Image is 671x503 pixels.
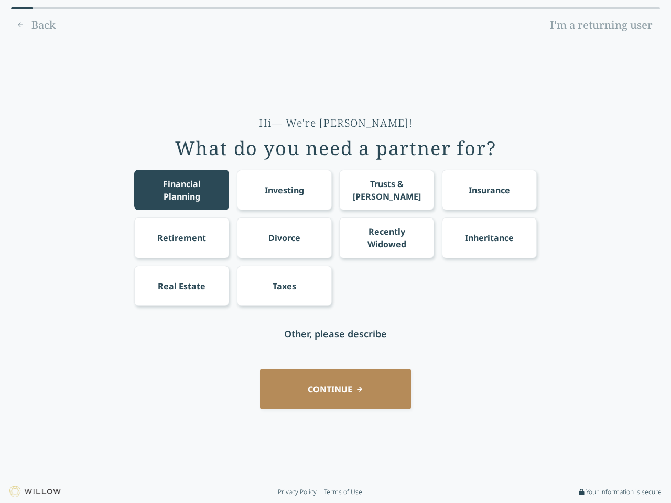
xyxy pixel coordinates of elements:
div: Divorce [268,232,300,244]
div: Taxes [273,280,296,292]
div: Other, please describe [284,326,387,341]
div: Investing [265,184,304,196]
div: 0% complete [11,7,33,9]
div: Insurance [469,184,510,196]
a: Terms of Use [324,488,362,496]
div: Retirement [157,232,206,244]
button: CONTINUE [260,369,411,409]
div: Hi— We're [PERSON_NAME]! [259,116,413,130]
div: Recently Widowed [349,225,425,250]
div: Real Estate [158,280,205,292]
a: Privacy Policy [278,488,317,496]
img: Willow logo [9,486,61,497]
div: What do you need a partner for? [175,138,496,159]
span: Your information is secure [586,488,662,496]
div: Financial Planning [144,178,220,203]
a: I'm a returning user [543,17,660,34]
div: Inheritance [465,232,514,244]
div: Trusts & [PERSON_NAME] [349,178,425,203]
